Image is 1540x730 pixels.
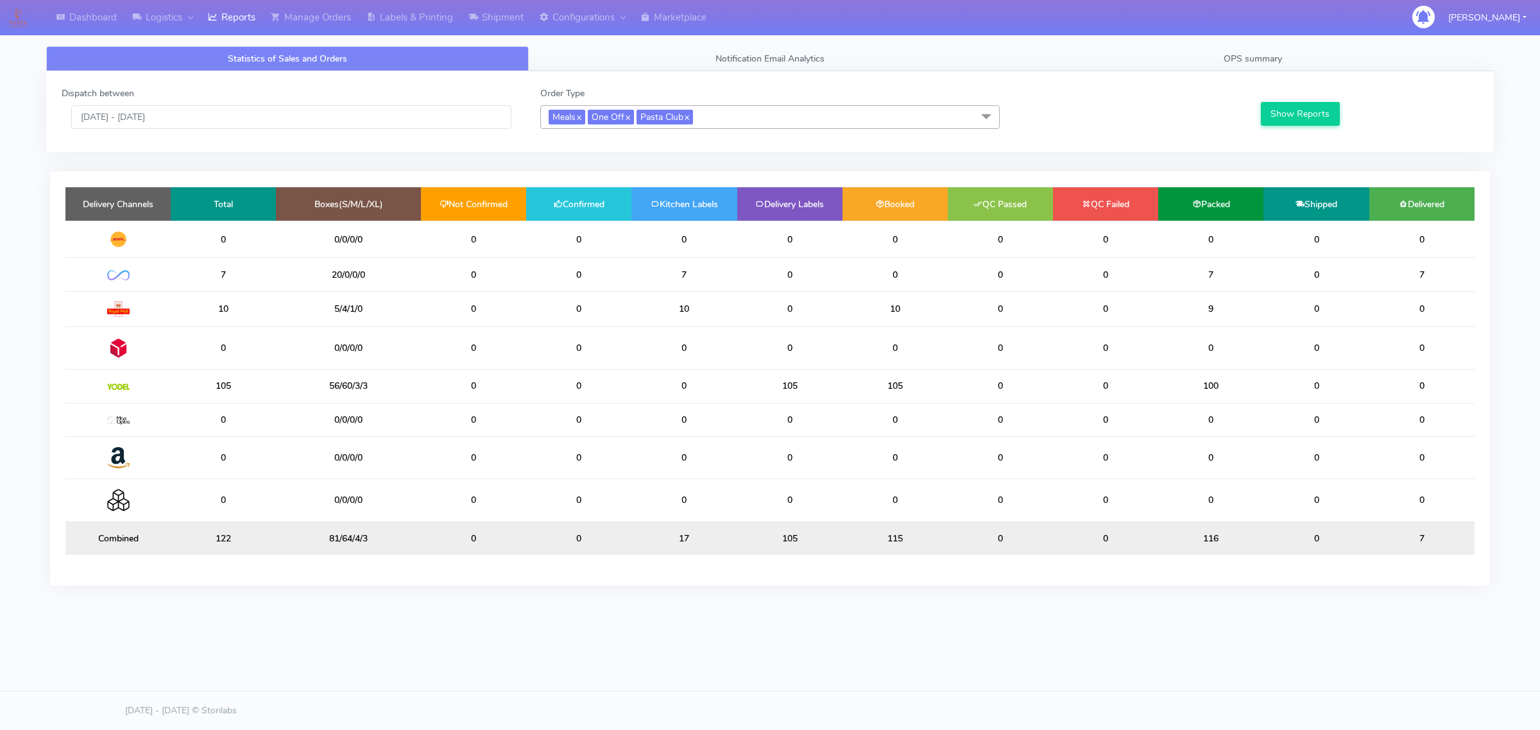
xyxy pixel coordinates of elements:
[526,221,631,258] td: 0
[1158,436,1263,479] td: 0
[1263,479,1369,522] td: 0
[421,221,526,258] td: 0
[948,403,1053,436] td: 0
[171,403,276,436] td: 0
[171,291,276,327] td: 10
[1263,187,1369,221] td: Shipped
[948,436,1053,479] td: 0
[737,187,843,221] td: Delivery Labels
[948,522,1053,555] td: 0
[948,221,1053,258] td: 0
[737,369,843,403] td: 105
[948,291,1053,327] td: 0
[526,327,631,369] td: 0
[737,258,843,291] td: 0
[631,258,737,291] td: 7
[631,221,737,258] td: 0
[1053,436,1158,479] td: 0
[276,522,421,555] td: 81/64/4/3
[62,87,134,100] label: Dispatch between
[1369,291,1475,327] td: 0
[631,291,737,327] td: 10
[1369,522,1475,555] td: 7
[843,221,948,258] td: 0
[1053,403,1158,436] td: 0
[1263,403,1369,436] td: 0
[276,291,421,327] td: 5/4/1/0
[1053,479,1158,522] td: 0
[843,369,948,403] td: 105
[1158,187,1263,221] td: Packed
[421,327,526,369] td: 0
[1158,258,1263,291] td: 7
[588,110,634,124] span: One Off
[421,291,526,327] td: 0
[683,110,689,123] a: x
[1158,522,1263,555] td: 116
[171,221,276,258] td: 0
[631,479,737,522] td: 0
[631,369,737,403] td: 0
[948,479,1053,522] td: 0
[737,522,843,555] td: 105
[276,327,421,369] td: 0/0/0/0
[1053,187,1158,221] td: QC Failed
[1158,479,1263,522] td: 0
[1224,53,1282,65] span: OPS summary
[549,110,585,124] span: Meals
[1369,403,1475,436] td: 0
[421,258,526,291] td: 0
[107,337,130,359] img: DPD
[1369,187,1475,221] td: Delivered
[107,301,130,317] img: Royal Mail
[843,327,948,369] td: 0
[276,479,421,522] td: 0/0/0/0
[421,479,526,522] td: 0
[171,187,276,221] td: Total
[737,221,843,258] td: 0
[637,110,693,124] span: Pasta Club
[843,291,948,327] td: 10
[1263,221,1369,258] td: 0
[65,522,171,555] td: Combined
[1261,102,1340,126] button: Show Reports
[1369,436,1475,479] td: 0
[1263,291,1369,327] td: 0
[624,110,630,123] a: x
[421,403,526,436] td: 0
[107,231,130,248] img: DHL
[715,53,825,65] span: Notification Email Analytics
[1369,479,1475,522] td: 0
[1263,258,1369,291] td: 0
[631,403,737,436] td: 0
[843,258,948,291] td: 0
[1263,522,1369,555] td: 0
[276,369,421,403] td: 56/60/3/3
[576,110,581,123] a: x
[1439,4,1536,31] button: [PERSON_NAME]
[1053,258,1158,291] td: 0
[737,403,843,436] td: 0
[276,187,421,221] td: Boxes(S/M/L/XL)
[948,369,1053,403] td: 0
[1053,522,1158,555] td: 0
[526,369,631,403] td: 0
[107,416,130,425] img: MaxOptra
[276,258,421,291] td: 20/0/0/0
[46,46,1494,71] ul: Tabs
[631,187,737,221] td: Kitchen Labels
[421,436,526,479] td: 0
[948,187,1053,221] td: QC Passed
[65,187,171,221] td: Delivery Channels
[171,258,276,291] td: 7
[526,522,631,555] td: 0
[171,522,276,555] td: 122
[526,479,631,522] td: 0
[276,403,421,436] td: 0/0/0/0
[843,436,948,479] td: 0
[737,479,843,522] td: 0
[171,479,276,522] td: 0
[1369,327,1475,369] td: 0
[1053,291,1158,327] td: 0
[526,258,631,291] td: 0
